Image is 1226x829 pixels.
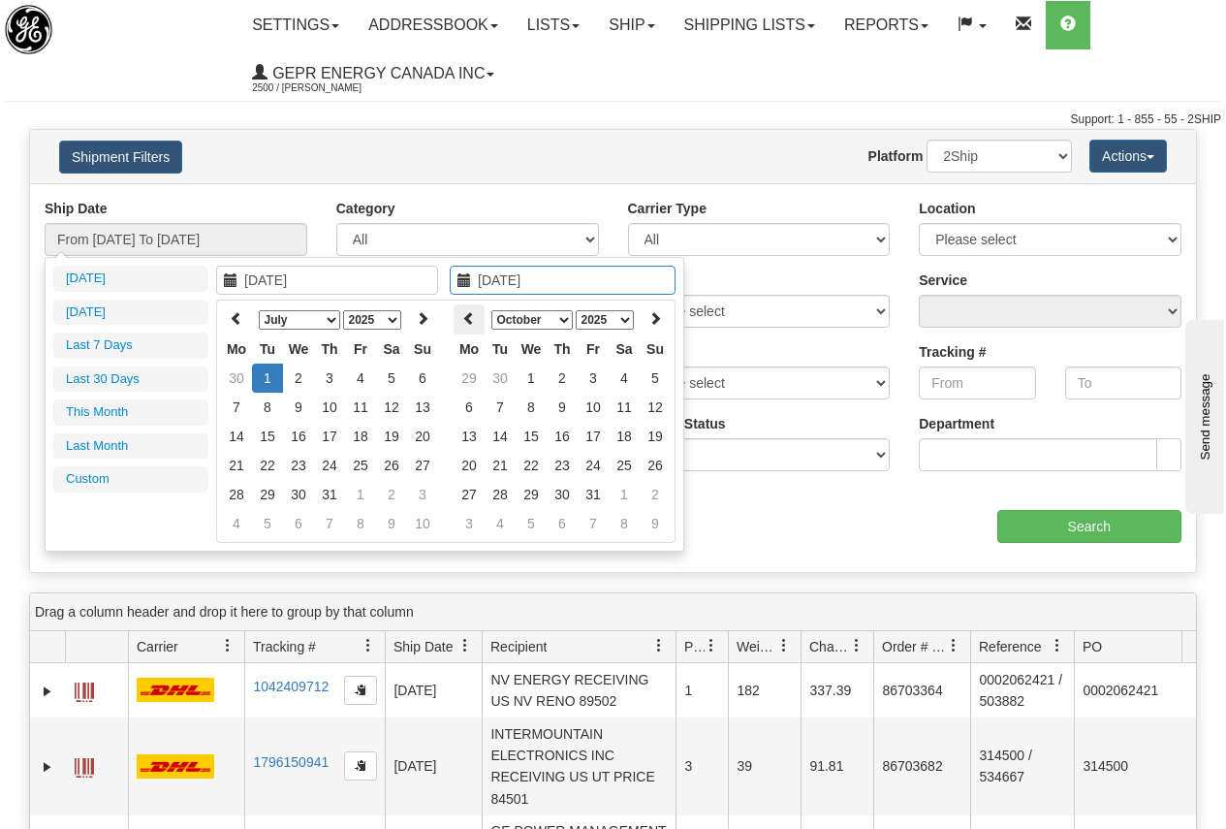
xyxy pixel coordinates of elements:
td: 28 [485,480,516,509]
th: Press ctrl + space to group [65,631,128,663]
td: 8 [609,509,640,538]
a: Ship [594,1,669,49]
td: 4 [609,364,640,393]
a: Lists [513,1,594,49]
th: Press ctrl + space to group [801,631,873,663]
td: 12 [376,393,407,422]
th: We [516,335,547,364]
td: 6 [283,509,314,538]
a: PO filter column settings [1170,629,1203,662]
td: 29 [516,480,547,509]
td: 3 [454,509,485,538]
td: 0002062421 [1074,663,1203,717]
a: Settings [237,1,354,49]
td: 16 [283,422,314,451]
th: Tu [252,335,283,364]
th: Press ctrl + space to group [873,631,970,663]
label: Carrier Type [628,199,707,218]
a: Shipping lists [670,1,830,49]
td: 1 [516,364,547,393]
th: Press ctrl + space to group [482,631,676,663]
td: 8 [252,393,283,422]
th: Fr [578,335,609,364]
input: Search [997,510,1182,543]
td: 314500 / 534667 [970,717,1074,815]
td: 2 [640,480,671,509]
th: Sa [609,335,640,364]
span: Order # / Ship Request # [882,637,947,656]
td: 30 [283,480,314,509]
td: 15 [252,422,283,451]
span: 2500 / [PERSON_NAME] [252,79,397,98]
td: 4 [221,509,252,538]
a: 1042409712 [253,679,329,694]
li: [DATE] [53,266,208,292]
a: Reports [830,1,943,49]
input: From [919,367,1035,399]
label: Tracking # [919,342,986,362]
button: Actions [1089,140,1167,173]
td: 14 [485,422,516,451]
td: 10 [314,393,345,422]
th: Press ctrl + space to group [1074,631,1203,663]
td: 22 [516,451,547,480]
td: 5 [640,364,671,393]
a: Label [75,674,94,705]
img: 7 - DHL_Worldwide [137,754,214,779]
a: Order # / Ship Request # filter column settings [937,629,970,662]
label: Ship Date [45,199,108,218]
th: Press ctrl + space to group [128,631,244,663]
th: Press ctrl + space to group [385,631,482,663]
td: 3 [407,480,438,509]
span: Reference [979,637,1042,656]
td: 26 [376,451,407,480]
td: 2 [547,364,578,393]
td: 27 [407,451,438,480]
td: 86703682 [873,717,970,815]
td: 18 [609,422,640,451]
a: Carrier filter column settings [211,629,244,662]
a: Charge filter column settings [840,629,873,662]
td: 11 [345,393,376,422]
td: 6 [454,393,485,422]
td: 1 [345,480,376,509]
td: NV ENERGY RECEIVING US NV RENO 89502 [482,663,676,717]
td: 6 [407,364,438,393]
td: 7 [578,509,609,538]
td: INTERMOUNTAIN ELECTRONICS INC RECEIVING US UT PRICE 84501 [482,717,676,815]
label: Delivery Status [628,414,726,433]
th: Su [640,335,671,364]
th: Press ctrl + space to group [728,631,801,663]
a: GEPR Energy Canada Inc 2500 / [PERSON_NAME] [237,49,509,98]
td: 10 [578,393,609,422]
span: Carrier [137,637,178,656]
a: Reference filter column settings [1041,629,1074,662]
td: 9 [376,509,407,538]
td: 12 [640,393,671,422]
div: grid grouping header [30,593,1196,631]
td: 27 [454,480,485,509]
td: 337.39 [801,663,873,717]
td: 30 [221,364,252,393]
span: Weight [737,637,777,656]
td: 9 [283,393,314,422]
img: 7 - DHL_Worldwide [137,678,214,702]
button: Copy to clipboard [344,751,377,781]
td: 2 [376,480,407,509]
th: Press ctrl + space to group [676,631,728,663]
td: 86703364 [873,663,970,717]
span: GEPR Energy Canada Inc [267,65,485,81]
td: 3 [314,364,345,393]
td: 8 [516,393,547,422]
span: Tracking # [253,637,316,656]
td: 314500 [1074,717,1203,815]
td: 28 [221,480,252,509]
td: 17 [314,422,345,451]
td: 7 [314,509,345,538]
td: 17 [578,422,609,451]
button: Shipment Filters [59,141,182,174]
td: 30 [485,364,516,393]
td: 4 [485,509,516,538]
td: 7 [485,393,516,422]
th: Th [547,335,578,364]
